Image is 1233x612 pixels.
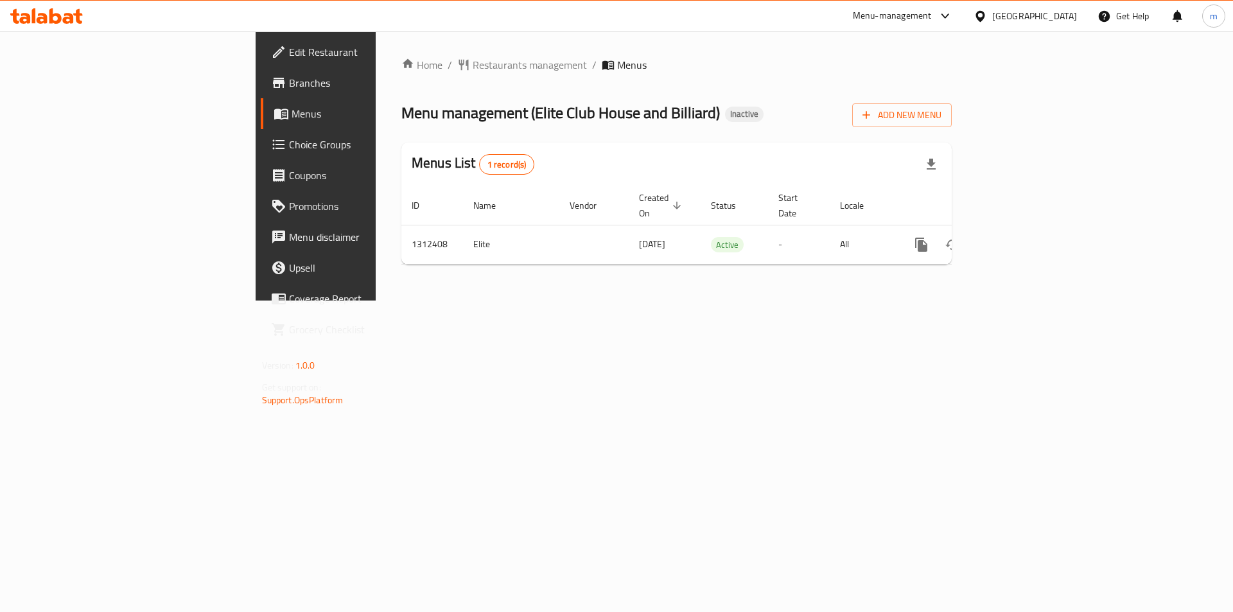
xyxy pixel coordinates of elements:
span: Promotions [289,198,451,214]
span: ID [412,198,436,213]
a: Menu disclaimer [261,222,462,252]
a: Grocery Checklist [261,314,462,345]
span: m [1210,9,1218,23]
div: Active [711,237,744,252]
a: Coverage Report [261,283,462,314]
span: Coverage Report [289,291,451,306]
span: Vendor [570,198,613,213]
span: Start Date [778,190,814,221]
span: [DATE] [639,236,665,252]
td: All [830,225,896,264]
span: Grocery Checklist [289,322,451,337]
table: enhanced table [401,186,1040,265]
span: Name [473,198,512,213]
td: Elite [463,225,559,264]
button: more [906,229,937,260]
span: Restaurants management [473,57,587,73]
span: Menus [617,57,647,73]
nav: breadcrumb [401,57,952,73]
div: Export file [916,149,947,180]
div: [GEOGRAPHIC_DATA] [992,9,1077,23]
a: Promotions [261,191,462,222]
span: Choice Groups [289,137,451,152]
div: Total records count [479,154,535,175]
button: Add New Menu [852,103,952,127]
a: Coupons [261,160,462,191]
button: Change Status [937,229,968,260]
span: Get support on: [262,379,321,396]
span: Created On [639,190,685,221]
span: Menu management ( Elite Club House and Billiard ) [401,98,720,127]
a: Menus [261,98,462,129]
span: Upsell [289,260,451,275]
h2: Menus List [412,153,534,175]
a: Choice Groups [261,129,462,160]
th: Actions [896,186,1040,225]
a: Branches [261,67,462,98]
span: Edit Restaurant [289,44,451,60]
span: Add New Menu [862,107,941,123]
span: Version: [262,357,293,374]
span: Menu disclaimer [289,229,451,245]
div: Inactive [725,107,764,122]
div: Menu-management [853,8,932,24]
span: Locale [840,198,880,213]
span: Inactive [725,109,764,119]
a: Restaurants management [457,57,587,73]
span: Active [711,238,744,252]
span: 1 record(s) [480,159,534,171]
span: Menus [292,106,451,121]
td: - [768,225,830,264]
a: Support.OpsPlatform [262,392,344,408]
span: Status [711,198,753,213]
a: Edit Restaurant [261,37,462,67]
a: Upsell [261,252,462,283]
li: / [592,57,597,73]
span: Branches [289,75,451,91]
span: 1.0.0 [295,357,315,374]
span: Coupons [289,168,451,183]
